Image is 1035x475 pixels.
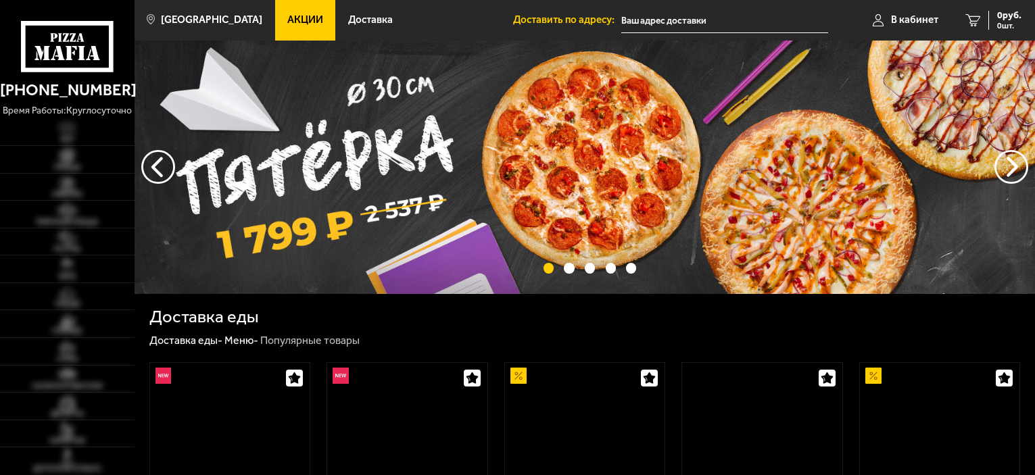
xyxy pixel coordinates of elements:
button: следующий [141,150,175,184]
input: Ваш адрес доставки [621,8,828,33]
span: 0 шт. [997,22,1021,30]
button: точки переключения [606,263,616,273]
img: Новинка [155,368,172,384]
img: Новинка [333,368,349,384]
span: 0 руб. [997,11,1021,20]
span: [GEOGRAPHIC_DATA] [161,15,262,25]
button: предыдущий [994,150,1028,184]
a: Меню- [224,334,258,347]
span: Акции [287,15,323,25]
img: Акционный [865,368,882,384]
h1: Доставка еды [149,308,258,326]
img: Акционный [510,368,527,384]
span: Доставить по адресу: [513,15,621,25]
a: Доставка еды- [149,334,222,347]
span: В кабинет [891,15,938,25]
span: Доставка [348,15,393,25]
div: Популярные товары [260,334,360,348]
button: точки переключения [626,263,636,273]
button: точки переключения [544,263,554,273]
button: точки переключения [585,263,595,273]
button: точки переключения [564,263,574,273]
